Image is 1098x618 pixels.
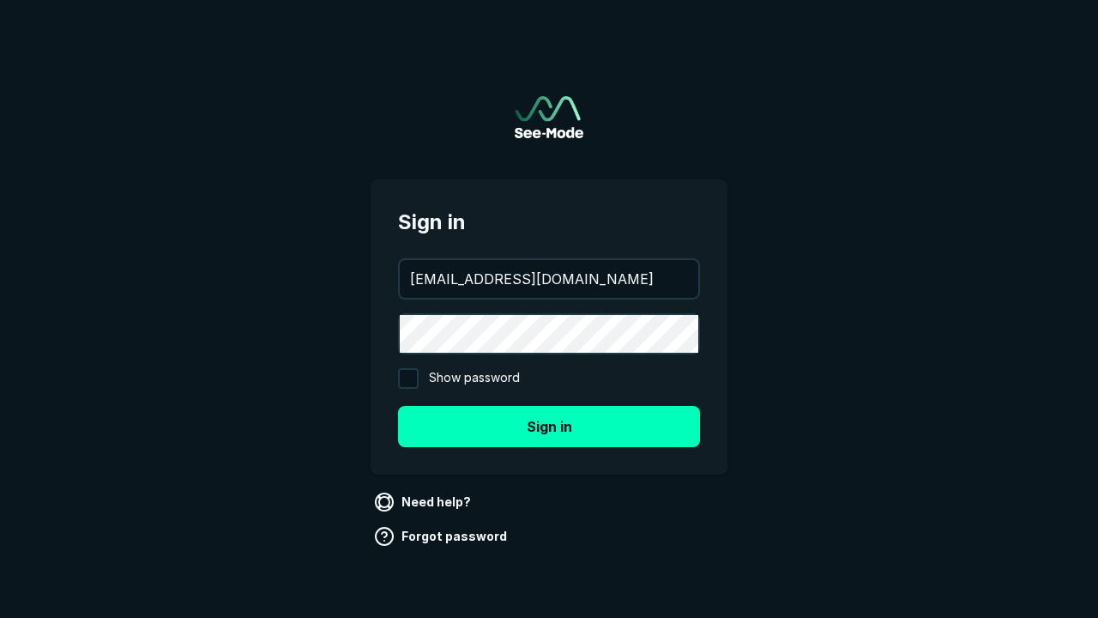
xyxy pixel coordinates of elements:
[371,488,478,516] a: Need help?
[400,260,698,298] input: your@email.com
[515,96,583,138] a: Go to sign in
[398,207,700,238] span: Sign in
[398,406,700,447] button: Sign in
[429,368,520,389] span: Show password
[371,523,514,550] a: Forgot password
[515,96,583,138] img: See-Mode Logo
